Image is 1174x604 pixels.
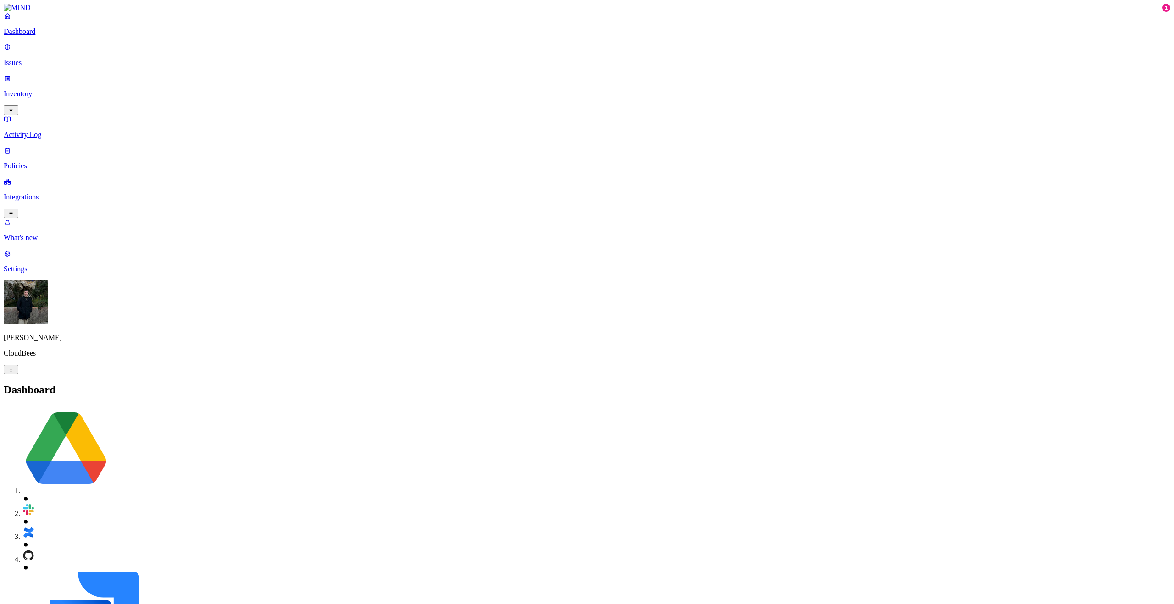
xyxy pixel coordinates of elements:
[4,249,1170,273] a: Settings
[4,280,48,324] img: Álvaro Menéndez Llada
[4,12,1170,36] a: Dashboard
[4,265,1170,273] p: Settings
[4,177,1170,217] a: Integrations
[22,405,110,493] img: svg%3e
[22,549,35,562] img: svg%3e
[4,27,1170,36] p: Dashboard
[4,218,1170,242] a: What's new
[4,146,1170,170] a: Policies
[4,43,1170,67] a: Issues
[4,349,1170,357] p: CloudBees
[4,162,1170,170] p: Policies
[4,4,1170,12] a: MIND
[1162,4,1170,12] div: 1
[4,59,1170,67] p: Issues
[4,131,1170,139] p: Activity Log
[4,384,1170,396] h2: Dashboard
[4,74,1170,114] a: Inventory
[22,526,35,539] img: svg%3e
[4,334,1170,342] p: [PERSON_NAME]
[4,4,31,12] img: MIND
[4,234,1170,242] p: What's new
[4,193,1170,201] p: Integrations
[22,503,35,516] img: svg%3e
[4,90,1170,98] p: Inventory
[4,115,1170,139] a: Activity Log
